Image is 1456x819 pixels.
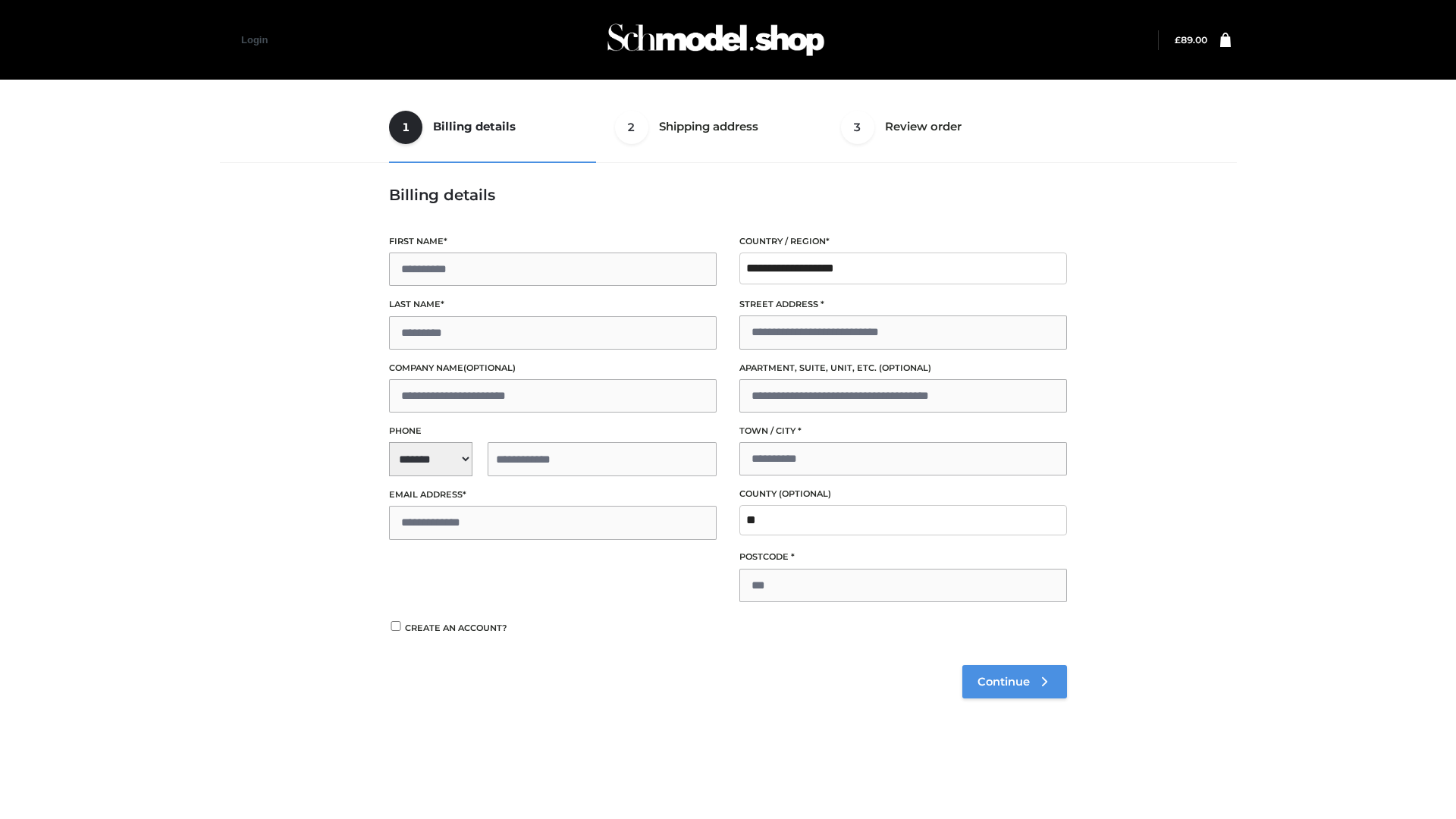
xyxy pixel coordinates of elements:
[1175,34,1207,45] a: £89.00
[602,10,830,70] img: Schmodel Admin 964
[1175,34,1207,45] bdi: 89.00
[739,297,1067,312] label: Street address
[389,361,717,375] label: Company name
[779,488,831,499] span: (optional)
[739,424,1067,438] label: Town / City
[389,186,1067,204] h3: Billing details
[879,362,931,373] span: (optional)
[405,623,507,633] span: Create an account?
[739,487,1067,501] label: County
[463,362,516,373] span: (optional)
[739,234,1067,249] label: Country / Region
[389,297,717,312] label: Last name
[1175,34,1181,45] span: £
[977,675,1030,689] span: Continue
[389,621,403,631] input: Create an account?
[241,34,268,45] a: Login
[389,488,717,502] label: Email address
[389,424,717,438] label: Phone
[739,550,1067,564] label: Postcode
[962,665,1067,698] a: Continue
[739,361,1067,375] label: Apartment, suite, unit, etc.
[389,234,717,249] label: First name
